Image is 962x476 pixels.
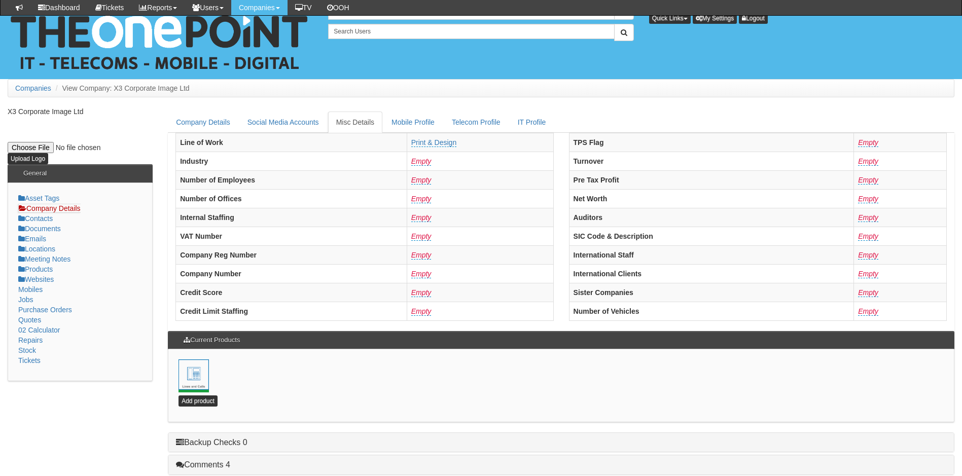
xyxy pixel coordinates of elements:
th: Pre Tax Profit [569,170,854,189]
th: TPS Flag [569,133,854,152]
button: Quick Links [649,13,691,24]
a: Emails [18,235,46,243]
a: Empty [411,251,432,260]
th: Internal Staffing [176,208,407,227]
th: VAT Number [176,227,407,245]
a: Meeting Notes [18,255,70,263]
input: Upload Logo [8,153,48,164]
th: Number of Offices [176,189,407,208]
a: Empty [858,270,878,278]
a: Repairs [18,336,43,344]
a: Quotes [18,316,41,324]
a: IT Profile [510,112,554,133]
h3: General [18,165,52,182]
th: Net Worth [569,189,854,208]
a: Empty [411,195,432,203]
th: Number of Employees [176,170,407,189]
a: Telecom Profile [444,112,509,133]
a: Empty [858,288,878,297]
a: Empty [858,138,878,147]
p: X3 Corporate Image Ltd [8,106,153,117]
a: Stock [18,346,36,354]
a: Locations [18,245,55,253]
a: Purchase Orders [18,306,72,314]
a: Misc Details [328,112,382,133]
th: Number of Vehicles [569,302,854,320]
th: Sister Companies [569,283,854,302]
th: Line of Work [176,133,407,152]
h3: Current Products [179,332,245,349]
a: Empty [411,213,432,222]
th: Industry [176,152,407,170]
a: Websites [18,275,54,283]
th: Company Reg Number [176,245,407,264]
a: Empty [411,157,432,166]
a: Empty [858,195,878,203]
th: International Staff [569,245,854,264]
a: Mobile Profile [383,112,443,133]
a: Add product [179,395,218,407]
th: Company Number [176,264,407,283]
a: Mobiles [18,285,43,294]
a: Companies [15,84,51,92]
a: Social Media Accounts [239,112,327,133]
a: Empty [411,176,432,185]
th: Credit Limit Staffing [176,302,407,320]
a: Company Details [168,112,238,133]
a: Empty [411,307,432,316]
a: Empty [858,232,878,241]
a: Empty [858,307,878,316]
a: Empty [858,157,878,166]
a: Comments 4 [176,460,230,469]
th: Auditors [569,208,854,227]
a: Tickets [18,356,41,364]
a: Asset Tags [18,194,59,202]
a: Products [18,265,53,273]
a: Print & Design [411,138,456,147]
a: Jobs [18,296,33,304]
th: Turnover [569,152,854,170]
th: SIC Code & Description [569,227,854,245]
a: Documents [18,225,61,233]
th: International Clients [569,264,854,283]
a: Backup Checks 0 [176,438,247,447]
th: Credit Score [176,283,407,302]
a: Empty [411,288,432,297]
a: Lines & Calls<br> 9th May 2017 <br> No to date [179,359,209,390]
a: Empty [411,232,432,241]
a: Company Details [18,204,81,213]
a: My Settings [693,13,737,24]
img: lines-and-calls.png [179,359,209,390]
li: View Company: X3 Corporate Image Ltd [53,83,190,93]
a: Empty [411,270,432,278]
a: Empty [858,213,878,222]
input: Search Users [328,24,614,39]
a: 02 Calculator [18,326,60,334]
a: Empty [858,176,878,185]
a: Empty [858,251,878,260]
a: Contacts [18,214,53,223]
a: Logout [739,13,768,24]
